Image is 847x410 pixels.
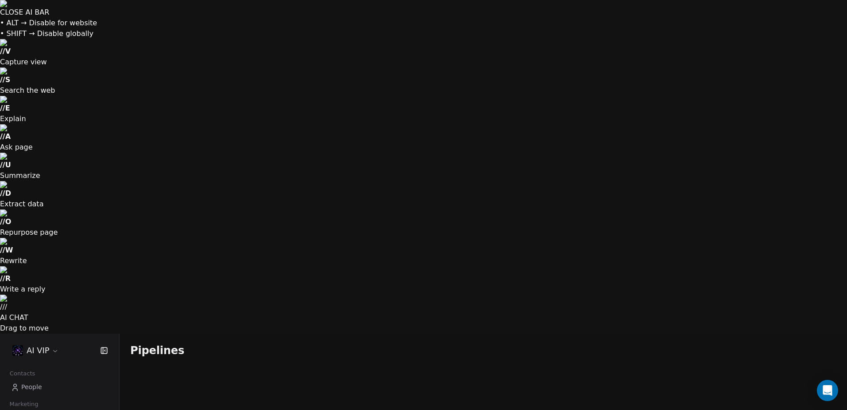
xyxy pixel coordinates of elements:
[11,343,61,358] button: AI VIP
[817,380,838,401] div: Open Intercom Messenger
[27,345,50,356] span: AI VIP
[6,367,39,380] span: Contacts
[7,380,112,394] a: People
[12,345,23,356] img: 2025-01-15_18-31-34.jpg
[130,344,184,357] span: Pipelines
[21,382,42,392] span: People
